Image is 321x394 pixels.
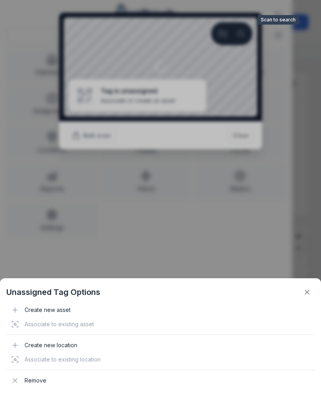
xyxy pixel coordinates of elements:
span: Scan to search [258,15,299,25]
div: Create new asset [6,303,315,317]
div: Create new location [6,338,315,352]
div: Associate to existing location [6,352,315,367]
div: Associate to existing asset [6,317,315,331]
div: Remove [6,373,315,388]
strong: Unassigned Tag Options [6,287,100,298]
